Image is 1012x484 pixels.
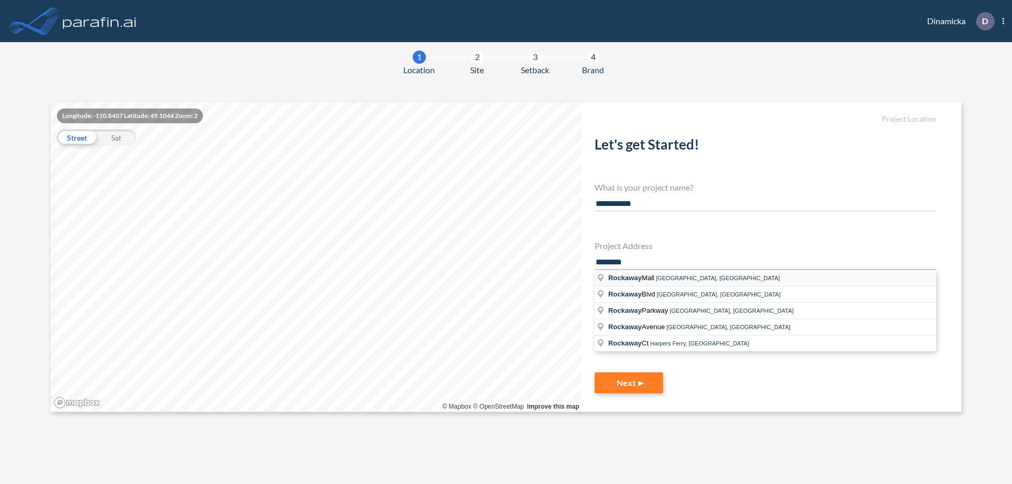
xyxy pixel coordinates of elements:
[595,182,936,192] h4: What is your project name?
[595,136,936,157] h2: Let's get Started!
[650,340,750,347] span: Harpers Ferry, [GEOGRAPHIC_DATA]
[529,51,542,64] div: 3
[666,324,790,330] span: [GEOGRAPHIC_DATA], [GEOGRAPHIC_DATA]
[669,308,793,314] span: [GEOGRAPHIC_DATA], [GEOGRAPHIC_DATA]
[608,339,650,347] span: Ct
[608,307,669,314] span: Parkway
[521,64,549,76] span: Setback
[608,323,666,331] span: Avenue
[471,51,484,64] div: 2
[51,102,582,412] canvas: Map
[587,51,600,64] div: 4
[96,130,136,145] div: Sat
[608,339,642,347] span: Rockaway
[413,51,426,64] div: 1
[61,11,139,32] img: logo
[608,274,656,282] span: Mall
[911,12,1004,31] div: Dinamicka
[982,16,988,26] p: D
[608,274,642,282] span: Rockaway
[470,64,484,76] span: Site
[656,275,780,281] span: [GEOGRAPHIC_DATA], [GEOGRAPHIC_DATA]
[57,130,96,145] div: Street
[527,403,579,410] a: Improve this map
[608,290,642,298] span: Rockaway
[595,115,936,124] h5: Project Location
[57,108,203,123] div: Longitude: -110.8407 Latitude: 49.1044 Zoom: 2
[403,64,435,76] span: Location
[657,291,781,298] span: [GEOGRAPHIC_DATA], [GEOGRAPHIC_DATA]
[608,323,642,331] span: Rockaway
[54,397,100,409] a: Mapbox homepage
[595,372,663,393] button: Next
[582,64,604,76] span: Brand
[608,290,657,298] span: Blvd
[442,403,471,410] a: Mapbox
[473,403,524,410] a: OpenStreetMap
[595,241,936,251] h4: Project Address
[608,307,642,314] span: Rockaway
